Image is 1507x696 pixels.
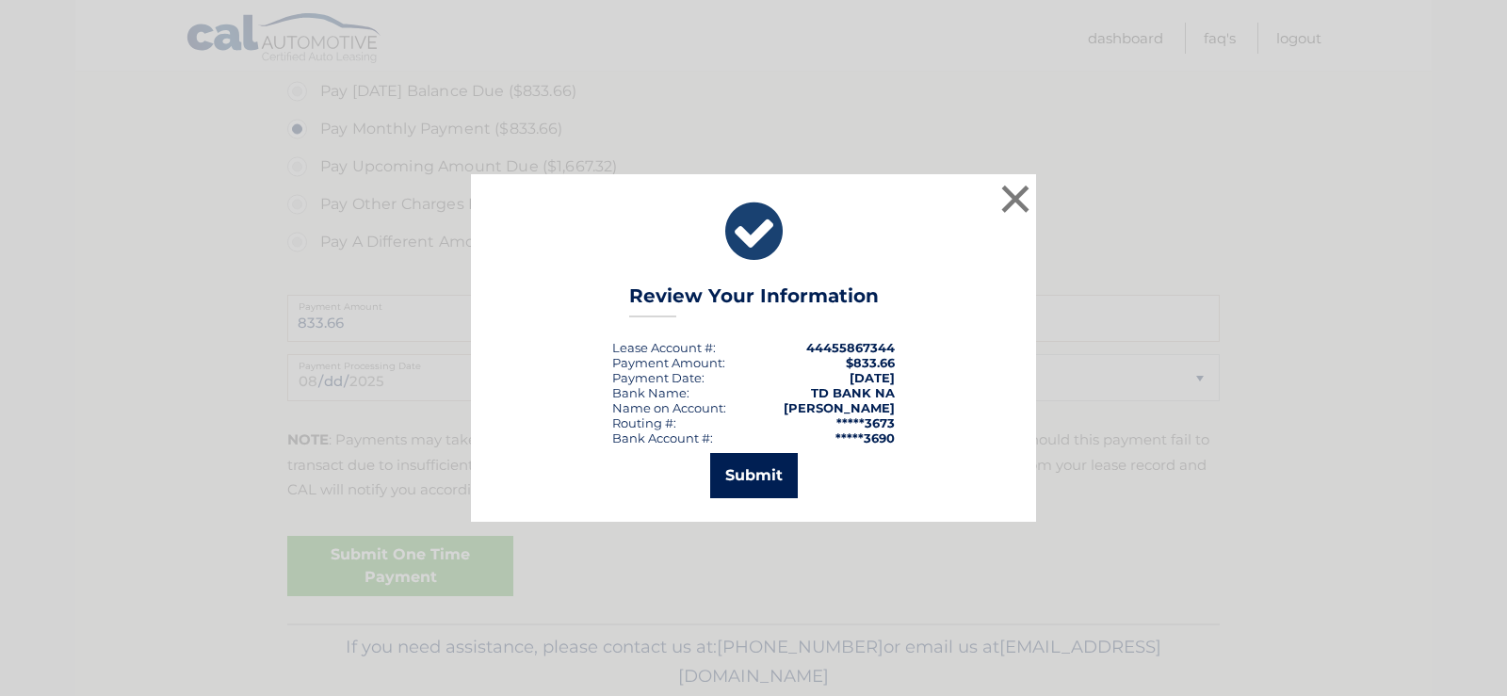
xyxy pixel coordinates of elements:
div: Routing #: [612,415,676,430]
div: Bank Account #: [612,430,713,445]
button: Submit [710,453,798,498]
button: × [997,180,1034,218]
h3: Review Your Information [629,284,879,317]
strong: 44455867344 [806,340,895,355]
strong: TD BANK NA [811,385,895,400]
span: $833.66 [846,355,895,370]
strong: [PERSON_NAME] [784,400,895,415]
span: Payment Date [612,370,702,385]
div: Name on Account: [612,400,726,415]
div: Bank Name: [612,385,689,400]
div: : [612,370,705,385]
div: Lease Account #: [612,340,716,355]
div: Payment Amount: [612,355,725,370]
span: [DATE] [850,370,895,385]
